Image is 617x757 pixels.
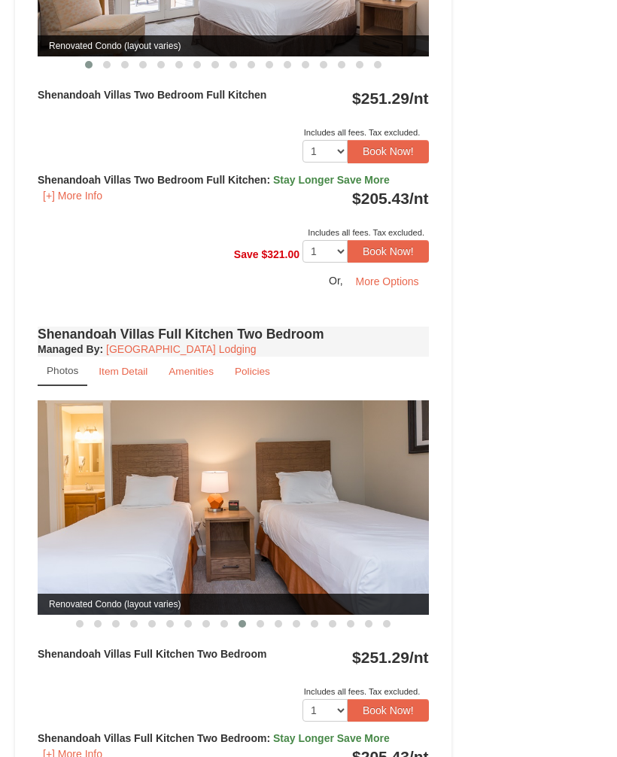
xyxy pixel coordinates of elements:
span: : [266,174,270,186]
span: $205.43 [352,190,409,207]
a: Item Detail [89,357,157,386]
span: Renovated Condo (layout varies) [38,594,429,615]
img: Renovated Condo (layout varies) [38,400,429,615]
small: Item Detail [99,366,147,377]
div: Includes all fees. Tax excluded. [38,225,429,240]
button: Book Now! [348,240,429,263]
a: [GEOGRAPHIC_DATA] Lodging [106,343,256,355]
a: Amenities [159,357,223,386]
strong: Shenandoah Villas Full Kitchen Two Bedroom [38,732,390,744]
strong: Shenandoah Villas Two Bedroom Full Kitchen [38,174,390,186]
button: More Options [346,270,429,293]
h4: Shenandoah Villas Full Kitchen Two Bedroom [38,327,429,342]
small: Photos [47,365,78,376]
span: Save [234,248,259,260]
span: /nt [409,190,429,207]
small: Amenities [169,366,214,377]
strong: $251.29 [352,90,429,107]
span: Stay Longer Save More [273,732,390,744]
span: Or, [329,275,343,287]
span: Stay Longer Save More [273,174,390,186]
span: Managed By [38,343,99,355]
span: $321.00 [261,248,299,260]
strong: Shenandoah Villas Two Bedroom Full Kitchen [38,89,266,101]
button: Book Now! [348,140,429,163]
a: Photos [38,357,87,386]
button: Book Now! [348,699,429,722]
strong: $251.29 [352,649,429,666]
span: : [266,732,270,744]
strong: Shenandoah Villas Full Kitchen Two Bedroom [38,648,266,660]
span: Renovated Condo (layout varies) [38,35,429,56]
button: [+] More Info [38,187,108,204]
div: Includes all fees. Tax excluded. [38,684,429,699]
small: Policies [235,366,270,377]
strong: : [38,343,103,355]
a: Policies [225,357,280,386]
span: /nt [409,90,429,107]
span: /nt [409,649,429,666]
div: Includes all fees. Tax excluded. [38,125,429,140]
